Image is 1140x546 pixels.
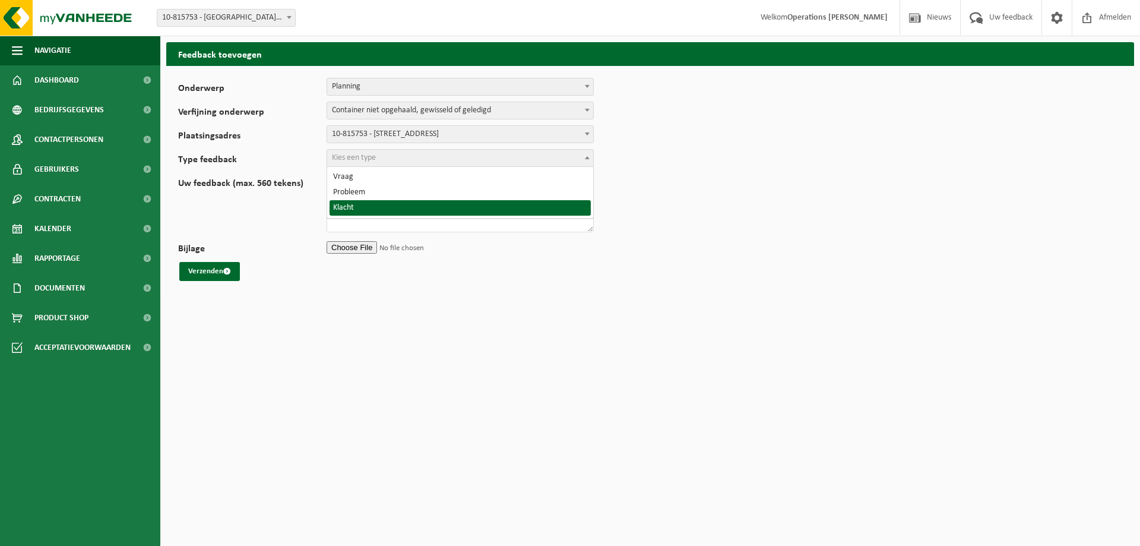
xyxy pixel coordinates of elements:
[178,84,327,96] label: Onderwerp
[34,303,88,333] span: Product Shop
[332,153,376,162] span: Kies een type
[178,155,327,167] label: Type feedback
[330,169,591,185] li: Vraag
[34,65,79,95] span: Dashboard
[34,273,85,303] span: Documenten
[179,262,240,281] button: Verzenden
[327,78,594,96] span: Planning
[34,333,131,362] span: Acceptatievoorwaarden
[34,244,80,273] span: Rapportage
[178,179,327,232] label: Uw feedback (max. 560 tekens)
[327,78,593,95] span: Planning
[330,185,591,200] li: Probleem
[327,102,594,119] span: Container niet opgehaald, gewisseld of geledigd
[34,125,103,154] span: Contactpersonen
[34,95,104,125] span: Bedrijfsgegevens
[327,102,593,119] span: Container niet opgehaald, gewisseld of geledigd
[178,108,327,119] label: Verfijning onderwerp
[330,200,591,216] li: Klacht
[34,154,79,184] span: Gebruikers
[157,10,295,26] span: 10-815753 - DUVAL NV - ANTWERPEN
[34,36,71,65] span: Navigatie
[166,42,1134,65] h2: Feedback toevoegen
[34,214,71,244] span: Kalender
[178,244,327,256] label: Bijlage
[787,13,888,22] strong: Operations [PERSON_NAME]
[327,125,594,143] span: 10-815753 - DUVAL NV - VRIESKAAI 1 / HAVEN 123-127 - ANTWERPEN
[34,184,81,214] span: Contracten
[178,131,327,143] label: Plaatsingsadres
[157,9,296,27] span: 10-815753 - DUVAL NV - ANTWERPEN
[327,126,593,143] span: 10-815753 - DUVAL NV - VRIESKAAI 1 / HAVEN 123-127 - ANTWERPEN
